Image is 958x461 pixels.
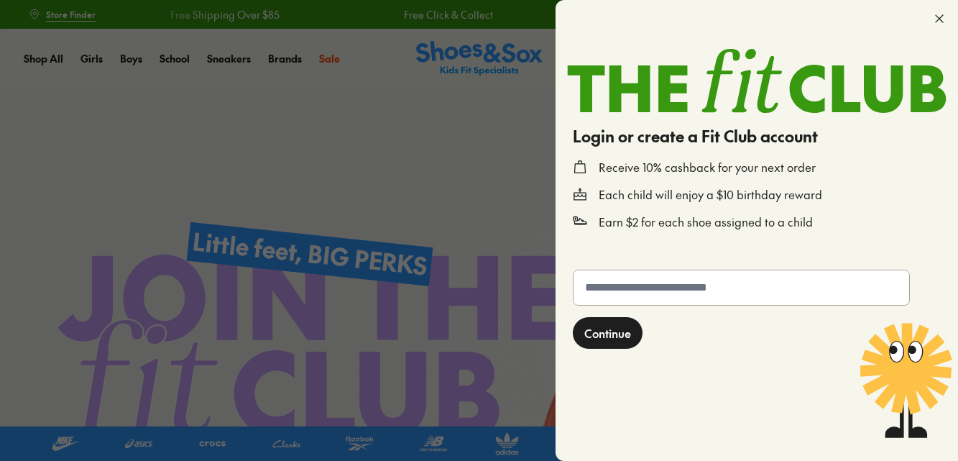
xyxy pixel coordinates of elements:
[584,324,631,342] span: Continue
[573,124,941,148] h4: Login or create a Fit Club account
[599,160,816,175] p: Receive 10% cashback for your next order
[567,49,947,113] img: TheFitClub_Landscape_2a1d24fe-98f1-4588-97ac-f3657bedce49.svg
[573,317,642,349] button: Continue
[599,187,822,203] p: Each child will enjoy a $10 birthday reward
[599,214,813,230] p: Earn $2 for each shoe assigned to a child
